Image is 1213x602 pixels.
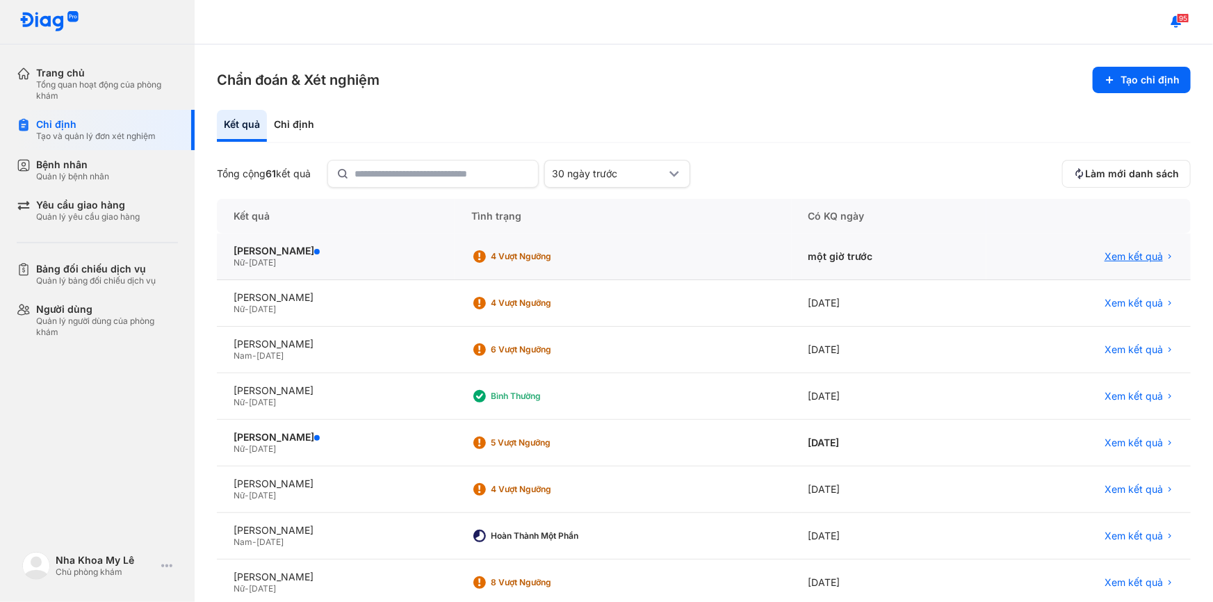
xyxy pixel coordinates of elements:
span: Nữ [234,304,245,314]
div: [PERSON_NAME] [234,291,438,304]
img: logo [22,552,50,580]
span: [DATE] [249,490,276,501]
div: Quản lý bảng đối chiếu dịch vụ [36,275,156,286]
span: - [245,583,249,594]
span: Xem kết quả [1105,297,1163,309]
span: Xem kết quả [1105,483,1163,496]
span: Nữ [234,490,245,501]
div: Quản lý bệnh nhân [36,171,109,182]
div: Tình trạng [455,199,792,234]
div: Kết quả [217,110,267,142]
span: [DATE] [249,444,276,454]
div: Kết quả [217,199,455,234]
span: [DATE] [257,350,284,361]
div: Có KQ ngày [792,199,986,234]
div: 8 Vượt ngưỡng [491,577,602,588]
div: một giờ trước [792,234,986,280]
img: logo [19,11,79,33]
div: Yêu cầu giao hàng [36,199,140,211]
span: - [245,444,249,454]
div: Quản lý yêu cầu giao hàng [36,211,140,222]
span: Nữ [234,257,245,268]
h3: Chẩn đoán & Xét nghiệm [217,70,380,90]
div: Chỉ định [36,118,156,131]
span: Nữ [234,583,245,594]
span: Xem kết quả [1105,343,1163,356]
span: Nam [234,537,252,547]
span: [DATE] [249,583,276,594]
span: 61 [266,168,276,179]
span: Nam [234,350,252,361]
span: [DATE] [249,257,276,268]
div: 4 Vượt ngưỡng [491,484,602,495]
span: - [245,304,249,314]
div: Tổng quan hoạt động của phòng khám [36,79,178,101]
div: Trang chủ [36,67,178,79]
div: 4 Vượt ngưỡng [491,251,602,262]
div: Tổng cộng kết quả [217,168,311,180]
div: Bệnh nhân [36,158,109,171]
div: [PERSON_NAME] [234,384,438,397]
span: Nữ [234,444,245,454]
span: - [252,350,257,361]
span: Xem kết quả [1105,530,1163,542]
div: 6 Vượt ngưỡng [491,344,602,355]
span: Nữ [234,397,245,407]
div: 5 Vượt ngưỡng [491,437,602,448]
div: [PERSON_NAME] [234,571,438,583]
span: Xem kết quả [1105,250,1163,263]
div: [PERSON_NAME] [234,338,438,350]
button: Tạo chỉ định [1093,67,1191,93]
span: 95 [1177,13,1189,23]
span: Xem kết quả [1105,576,1163,589]
div: Bình thường [491,391,602,402]
div: Quản lý người dùng của phòng khám [36,316,178,338]
span: - [252,537,257,547]
span: [DATE] [249,304,276,314]
div: [DATE] [792,420,986,466]
div: Chỉ định [267,110,321,142]
div: [PERSON_NAME] [234,478,438,490]
div: 4 Vượt ngưỡng [491,298,602,309]
span: Xem kết quả [1105,390,1163,402]
div: 30 ngày trước [552,168,666,180]
span: Xem kết quả [1105,437,1163,449]
div: [DATE] [792,280,986,327]
div: Hoàn thành một phần [491,530,602,542]
div: [PERSON_NAME] [234,431,438,444]
span: [DATE] [257,537,284,547]
span: - [245,397,249,407]
div: [DATE] [792,373,986,420]
div: [PERSON_NAME] [234,524,438,537]
span: - [245,490,249,501]
div: [PERSON_NAME] [234,245,438,257]
span: - [245,257,249,268]
button: Làm mới danh sách [1062,160,1191,188]
div: [DATE] [792,466,986,513]
div: [DATE] [792,327,986,373]
div: Bảng đối chiếu dịch vụ [36,263,156,275]
div: [DATE] [792,513,986,560]
span: [DATE] [249,397,276,407]
div: Tạo và quản lý đơn xét nghiệm [36,131,156,142]
div: Chủ phòng khám [56,567,156,578]
div: Người dùng [36,303,178,316]
span: Làm mới danh sách [1085,168,1179,180]
div: Nha Khoa My Lê [56,554,156,567]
